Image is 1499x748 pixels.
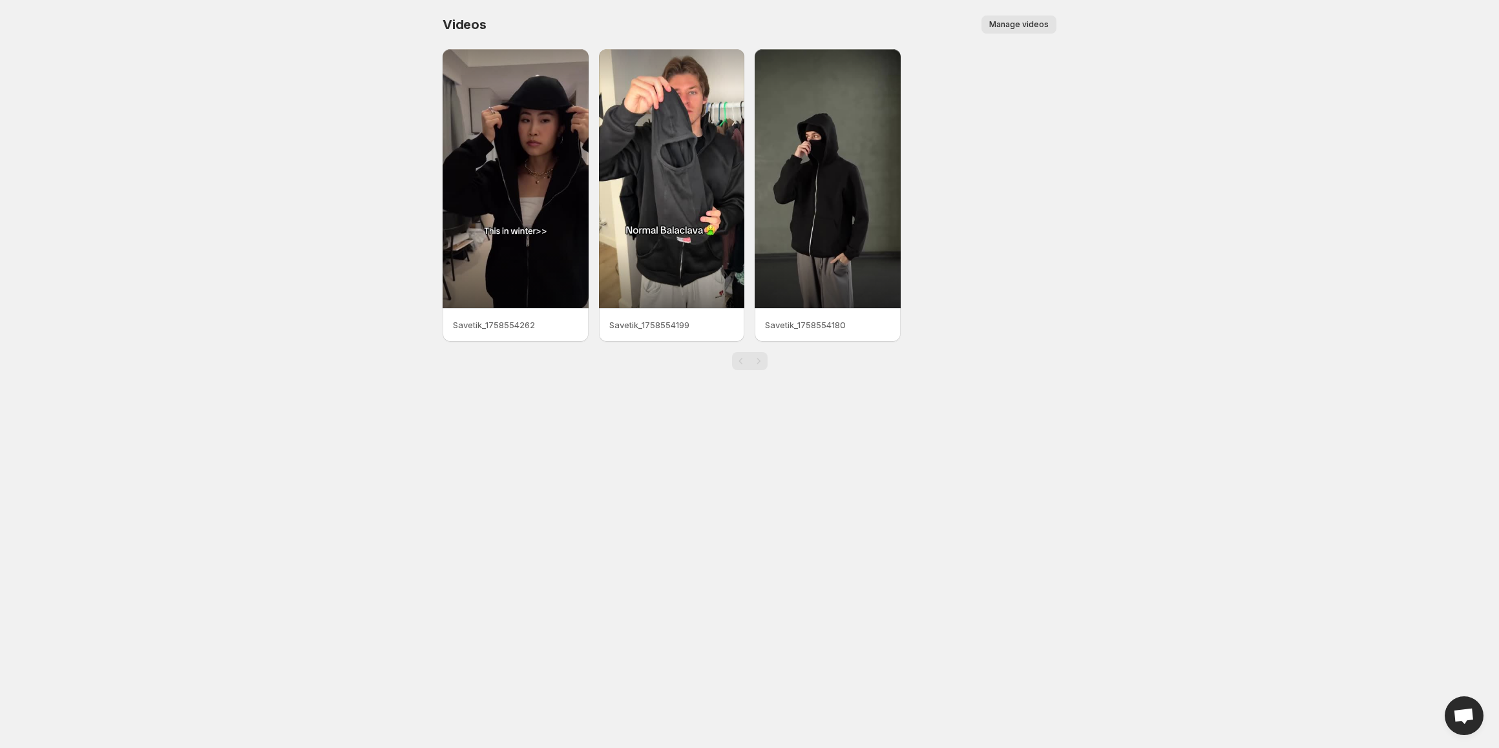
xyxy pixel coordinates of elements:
[732,352,768,370] nav: Pagination
[981,16,1056,34] button: Manage videos
[989,19,1049,30] span: Manage videos
[609,318,735,331] p: Savetik_1758554199
[765,318,890,331] p: Savetik_1758554180
[1445,696,1483,735] div: Open chat
[443,17,487,32] span: Videos
[453,318,578,331] p: Savetik_1758554262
